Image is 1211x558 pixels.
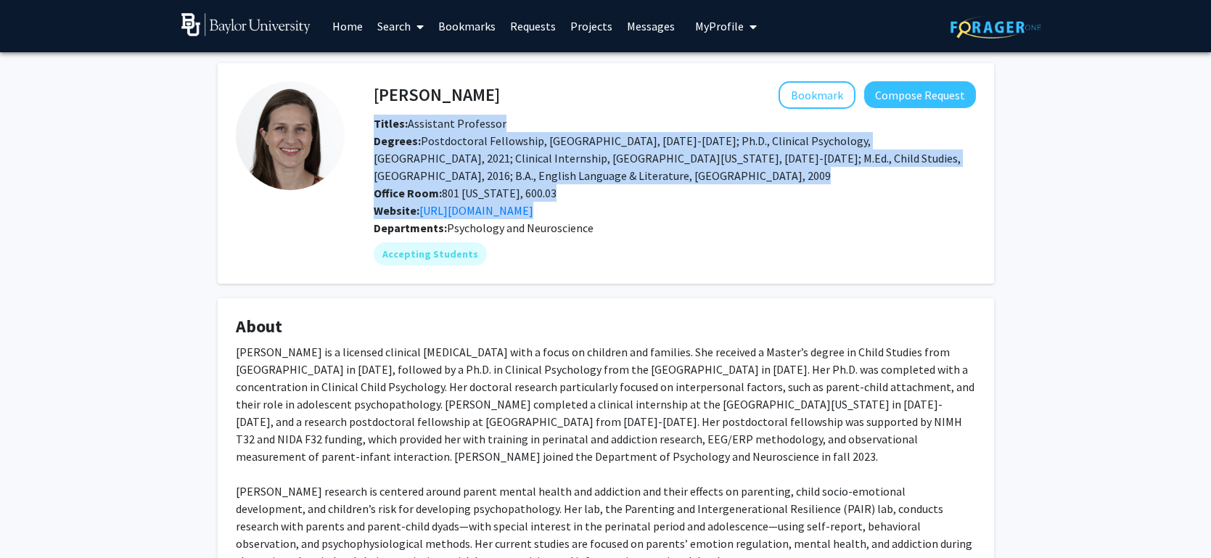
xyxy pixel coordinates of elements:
a: Messages [620,1,682,52]
b: Office Room: [374,186,442,200]
img: Baylor University Logo [181,13,311,36]
a: Requests [503,1,563,52]
img: ForagerOne Logo [951,16,1041,38]
a: Projects [563,1,620,52]
span: Postdoctoral Fellowship, [GEOGRAPHIC_DATA], [DATE]-[DATE]; Ph.D., Clinical Psychology, [GEOGRAPHI... [374,134,961,183]
img: Profile Picture [236,81,345,190]
b: Departments: [374,221,447,235]
span: Psychology and Neuroscience [447,221,594,235]
a: Search [370,1,431,52]
span: 801 [US_STATE], 600.03 [374,186,557,200]
b: Website: [374,203,419,218]
span: Assistant Professor [374,116,506,131]
mat-chip: Accepting Students [374,242,487,266]
a: Home [325,1,370,52]
b: Titles: [374,116,408,131]
span: My Profile [695,19,744,33]
a: Opens in a new tab [419,203,533,218]
iframe: Chat [11,493,62,547]
button: Add Francesca Penner to Bookmarks [779,81,855,109]
b: Degrees: [374,134,421,148]
h4: [PERSON_NAME] [374,81,500,108]
h4: About [236,316,976,337]
a: Bookmarks [431,1,503,52]
button: Compose Request to Francesca Penner [864,81,976,108]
